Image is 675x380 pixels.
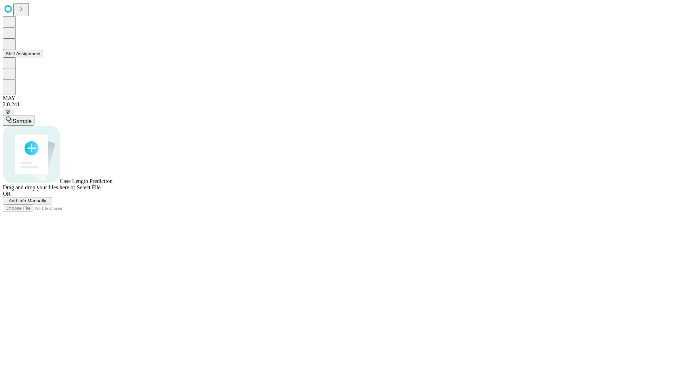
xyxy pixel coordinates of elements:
[6,109,11,114] span: @
[3,108,13,115] button: @
[13,118,32,124] span: Sample
[77,184,101,190] span: Select File
[3,50,43,57] button: Shift Assignment
[3,184,75,190] span: Drag and drop your files here or
[3,191,11,197] span: OR
[3,115,34,126] button: Sample
[3,101,672,108] div: 2.0.241
[9,198,46,203] span: Add Info Manually
[3,95,672,101] div: MAY
[60,178,112,184] span: Case Length Prediction
[3,197,52,204] button: Add Info Manually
